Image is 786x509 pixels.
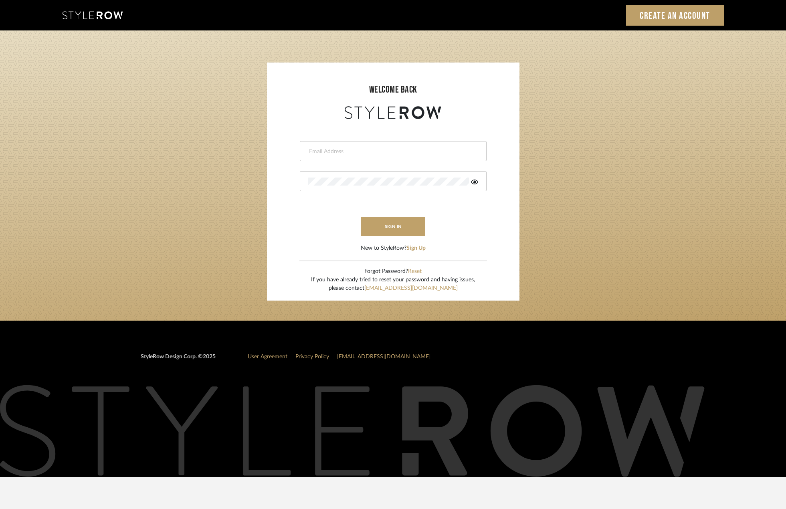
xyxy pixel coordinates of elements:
div: New to StyleRow? [361,244,426,252]
button: Sign Up [406,244,426,252]
button: Reset [408,267,422,276]
a: User Agreement [248,354,287,360]
div: Forgot Password? [311,267,475,276]
a: Privacy Policy [295,354,329,360]
a: [EMAIL_ADDRESS][DOMAIN_NAME] [364,285,458,291]
div: If you have already tried to reset your password and having issues, please contact [311,276,475,293]
input: Email Address [308,147,476,156]
div: StyleRow Design Corp. ©2025 [141,353,216,368]
a: Create an Account [626,5,724,26]
div: welcome back [275,83,511,97]
a: [EMAIL_ADDRESS][DOMAIN_NAME] [337,354,430,360]
button: sign in [361,217,425,236]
